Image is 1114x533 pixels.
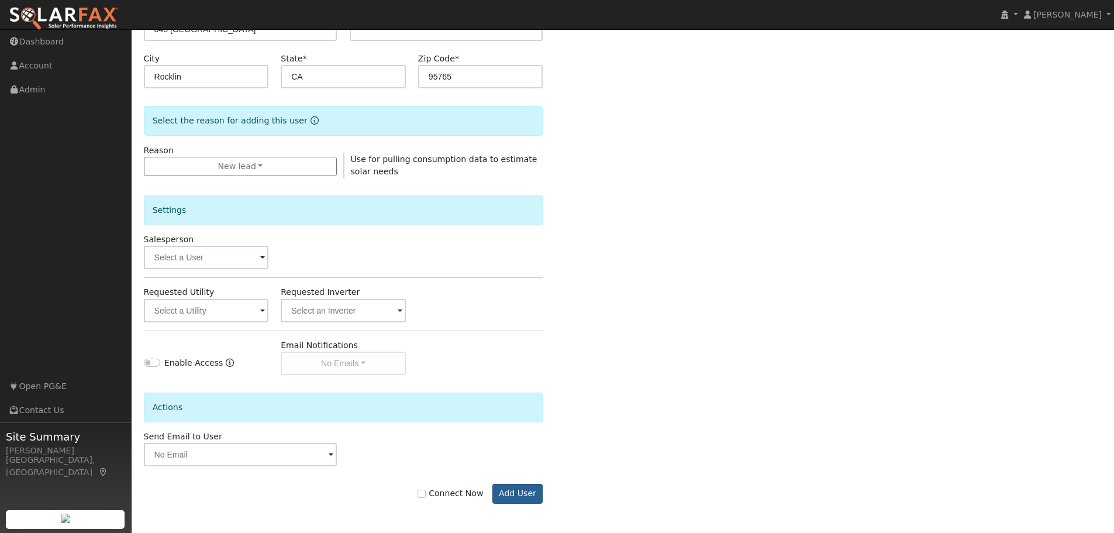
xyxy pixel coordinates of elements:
label: State [281,53,306,65]
span: Use for pulling consumption data to estimate solar needs [351,154,537,176]
input: Connect Now [418,490,426,498]
label: Zip Code [418,53,459,65]
input: Select an Inverter [281,299,406,322]
div: [GEOGRAPHIC_DATA], [GEOGRAPHIC_DATA] [6,454,125,479]
div: Select the reason for adding this user [144,106,543,136]
a: Map [98,467,109,477]
span: Required [455,54,459,63]
a: Enable Access [226,357,234,375]
label: Enable Access [164,357,223,369]
input: Select a User [144,246,269,269]
a: Reason for new user [308,116,319,125]
img: SolarFax [9,6,119,31]
label: Connect Now [418,487,483,500]
span: [PERSON_NAME] [1033,10,1102,19]
button: New lead [144,157,337,177]
img: retrieve [61,514,70,523]
label: Requested Utility [144,286,215,298]
span: Site Summary [6,429,125,445]
input: No Email [144,443,337,466]
label: Reason [144,145,174,157]
span: Required [302,54,306,63]
label: Email Notifications [281,339,358,352]
input: Select a Utility [144,299,269,322]
label: Send Email to User [144,431,222,443]
label: Requested Inverter [281,286,360,298]
div: Actions [144,393,543,422]
div: Settings [144,195,543,225]
div: [PERSON_NAME] [6,445,125,457]
label: Salesperson [144,233,194,246]
label: City [144,53,160,65]
button: Add User [492,484,543,504]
